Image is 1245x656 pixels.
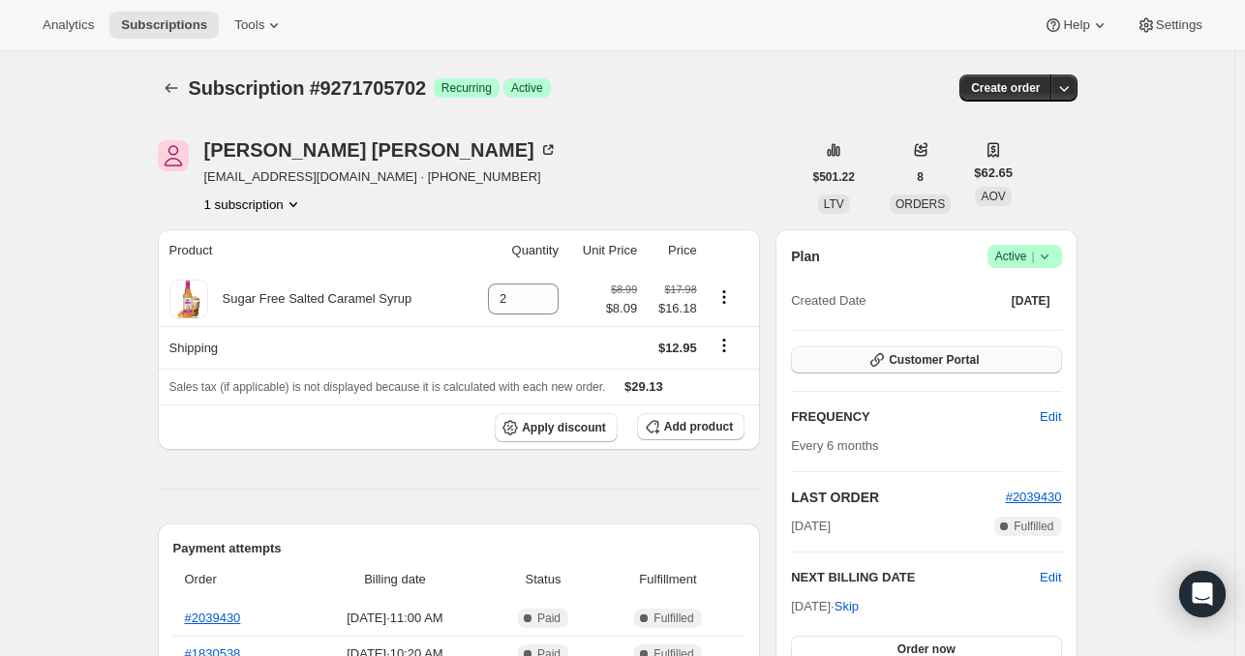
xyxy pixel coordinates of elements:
span: Sales tax (if applicable) is not displayed because it is calculated with each new order. [169,380,606,394]
button: Analytics [31,12,106,39]
span: $29.13 [624,379,663,394]
a: #2039430 [1006,490,1062,504]
span: Every 6 months [791,438,878,453]
img: product img [169,280,208,318]
button: Tools [223,12,295,39]
span: $16.18 [649,299,697,318]
h2: LAST ORDER [791,488,1005,507]
span: [DATE] · 11:00 AM [307,609,483,628]
div: Open Intercom Messenger [1179,571,1226,617]
span: Add product [664,419,733,434]
span: $62.65 [974,164,1013,183]
span: Help [1063,17,1089,33]
span: [DATE] [1012,293,1050,309]
th: Unit Price [564,229,643,272]
a: #2039430 [185,611,241,625]
span: AOV [981,190,1005,203]
span: Apply discount [522,420,606,435]
h2: FREQUENCY [791,407,1040,427]
span: Billing date [307,570,483,589]
button: Product actions [709,286,740,308]
small: $17.98 [665,283,697,295]
h2: Plan [791,247,820,266]
span: Tools [234,17,264,33]
button: Add product [637,413,744,440]
span: Recurring [441,80,492,96]
button: Apply discount [495,413,618,442]
span: Create order [971,80,1040,96]
span: Subscription #9271705702 [189,77,426,99]
span: Subscriptions [121,17,207,33]
div: [PERSON_NAME] [PERSON_NAME] [204,140,558,160]
span: Fulfilled [653,611,693,626]
h2: NEXT BILLING DATE [791,568,1040,587]
span: Fulfillment [603,570,733,589]
span: 8 [917,169,924,185]
span: Paid [537,611,561,626]
span: Edit [1040,407,1061,427]
small: $8.99 [611,283,637,295]
button: Subscriptions [109,12,219,39]
button: Help [1032,12,1120,39]
span: Status [495,570,592,589]
span: | [1031,249,1034,264]
h2: Payment attempts [173,539,745,558]
button: Skip [823,591,870,622]
span: $501.22 [813,169,855,185]
span: ORDERS [896,197,945,211]
span: LTV [824,197,844,211]
span: Active [995,247,1054,266]
span: Jenny Skaggs [158,140,189,171]
button: Settings [1125,12,1214,39]
span: $8.09 [606,299,638,318]
button: [DATE] [1000,287,1062,314]
span: Active [511,80,543,96]
span: Created Date [791,291,865,311]
span: Settings [1156,17,1202,33]
button: $501.22 [802,164,866,191]
th: Product [158,229,467,272]
span: Analytics [43,17,94,33]
span: Skip [835,597,859,616]
button: Product actions [204,194,303,214]
button: Edit [1028,402,1073,432]
span: Customer Portal [889,352,979,368]
button: Shipping actions [709,335,740,356]
button: #2039430 [1006,488,1062,507]
th: Order [173,558,301,601]
span: $12.95 [658,341,697,355]
button: Edit [1040,568,1061,587]
th: Quantity [467,229,564,272]
button: Create order [959,75,1051,102]
span: [DATE] · [791,599,859,613]
th: Shipping [158,326,467,369]
button: 8 [905,164,935,191]
span: Fulfilled [1014,519,1053,534]
button: Subscriptions [158,75,185,102]
div: Sugar Free Salted Caramel Syrup [208,289,412,309]
button: Customer Portal [791,346,1061,373]
span: [EMAIL_ADDRESS][DOMAIN_NAME] · [PHONE_NUMBER] [204,167,558,187]
th: Price [643,229,703,272]
span: [DATE] [791,517,831,536]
